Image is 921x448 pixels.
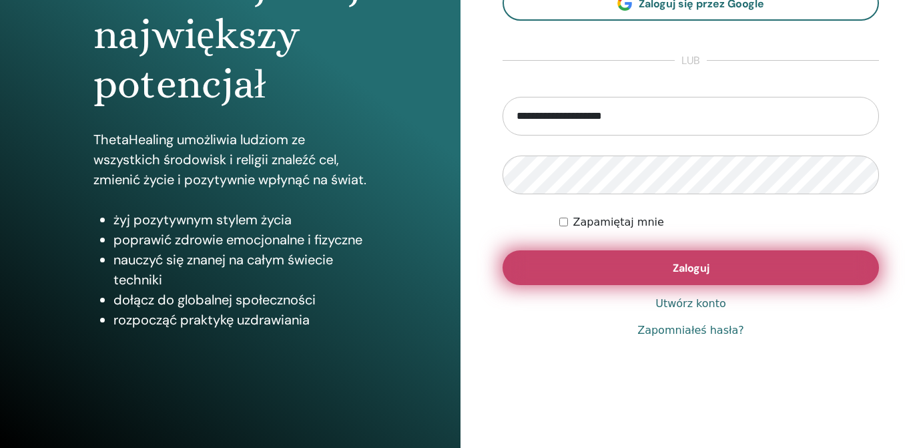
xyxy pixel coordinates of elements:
span: lub [675,53,707,69]
a: Utwórz konto [655,296,726,312]
span: Zaloguj [673,261,709,275]
p: ThetaHealing umożliwia ludziom ze wszystkich środowisk i religii znaleźć cel, zmienić życie i poz... [93,130,367,190]
a: Zapomniałeś hasła? [637,322,744,339]
li: nauczyć się znanej na całym świecie techniki [113,250,367,290]
div: Keep me authenticated indefinitely or until I manually logout [559,214,879,230]
button: Zaloguj [503,250,879,285]
li: dołącz do globalnej społeczności [113,290,367,310]
li: żyj pozytywnym stylem życia [113,210,367,230]
li: poprawić zdrowie emocjonalne i fizyczne [113,230,367,250]
li: rozpocząć praktykę uzdrawiania [113,310,367,330]
label: Zapamiętaj mnie [573,214,664,230]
